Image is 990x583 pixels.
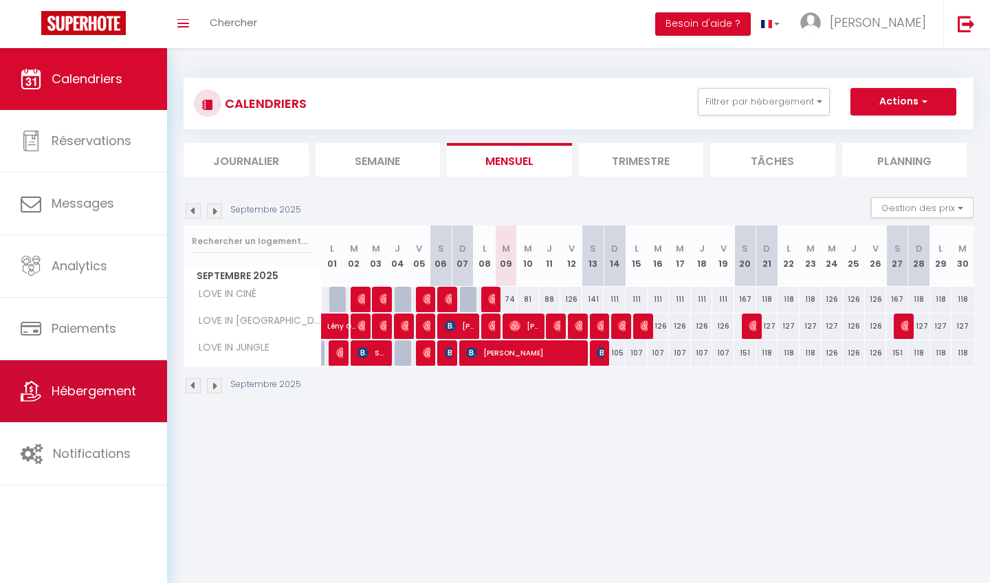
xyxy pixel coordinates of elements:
[894,242,901,255] abbr: S
[53,445,131,462] span: Notifications
[488,313,496,339] span: [PERSON_NAME]
[872,242,879,255] abbr: V
[569,242,575,255] abbr: V
[822,225,844,287] th: 24
[582,225,604,287] th: 13
[327,306,359,332] span: Lény Garimé
[416,242,422,255] abbr: V
[445,340,452,366] span: [PERSON_NAME]
[336,340,344,366] span: Malvina
[509,313,539,339] span: [PERSON_NAME]
[560,287,582,312] div: 126
[648,313,670,339] div: 126
[459,242,466,255] abbr: D
[445,286,452,312] span: [PERSON_NAME]
[343,225,365,287] th: 02
[691,287,713,312] div: 111
[778,225,800,287] th: 22
[52,195,114,212] span: Messages
[517,287,539,312] div: 81
[539,287,561,312] div: 88
[763,242,770,255] abbr: D
[192,229,313,254] input: Rechercher un logement...
[742,242,748,255] abbr: S
[865,340,887,366] div: 126
[778,313,800,339] div: 127
[524,242,532,255] abbr: M
[938,242,943,255] abbr: L
[379,286,387,312] span: [PERSON_NAME] Dos [PERSON_NAME]
[517,225,539,287] th: 10
[495,287,517,312] div: 74
[502,242,510,255] abbr: M
[930,287,952,312] div: 118
[851,242,857,255] abbr: J
[579,143,704,177] li: Trimestre
[843,340,865,366] div: 126
[886,340,908,366] div: 151
[951,287,973,312] div: 118
[483,242,487,255] abbr: L
[611,242,618,255] abbr: D
[865,287,887,312] div: 126
[712,225,734,287] th: 19
[52,70,122,87] span: Calendriers
[408,225,430,287] th: 05
[778,287,800,312] div: 118
[734,340,756,366] div: 151
[930,225,952,287] th: 29
[691,313,713,339] div: 126
[712,340,734,366] div: 107
[604,225,626,287] th: 14
[316,143,441,177] li: Semaine
[438,242,444,255] abbr: S
[822,340,844,366] div: 126
[871,197,973,218] button: Gestion des prix
[720,242,727,255] abbr: V
[648,287,670,312] div: 111
[698,88,830,115] button: Filtrer par hébergement
[11,5,52,47] button: Ouvrir le widget de chat LiveChat
[539,225,561,287] th: 11
[635,242,639,255] abbr: L
[230,378,301,391] p: Septembre 2025
[676,242,684,255] abbr: M
[908,287,930,312] div: 118
[618,313,626,339] span: [PERSON_NAME] De Page
[626,225,648,287] th: 15
[590,242,596,255] abbr: S
[575,313,582,339] span: [PERSON_NAME]
[951,340,973,366] div: 118
[430,225,452,287] th: 06
[655,12,751,36] button: Besoin d'aide ?
[423,313,430,339] span: [PERSON_NAME]
[822,313,844,339] div: 127
[908,313,930,339] div: 127
[778,340,800,366] div: 118
[221,88,307,119] h3: CALENDRIERS
[806,242,815,255] abbr: M
[186,340,273,355] span: LOVE IN JUNGLE
[710,143,835,177] li: Tâches
[699,242,705,255] abbr: J
[365,225,387,287] th: 03
[756,340,778,366] div: 118
[669,313,691,339] div: 126
[597,313,604,339] span: [PERSON_NAME]
[582,287,604,312] div: 141
[691,225,713,287] th: 18
[749,313,756,339] span: [PERSON_NAME]
[930,340,952,366] div: 118
[734,225,756,287] th: 20
[669,287,691,312] div: 111
[604,287,626,312] div: 111
[822,287,844,312] div: 126
[52,320,116,337] span: Paiements
[865,313,887,339] div: 126
[756,313,778,339] div: 127
[350,242,358,255] abbr: M
[445,313,474,339] span: [PERSON_NAME]
[379,313,387,339] span: [PERSON_NAME]
[401,313,408,339] span: [PERSON_NAME]
[330,242,334,255] abbr: L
